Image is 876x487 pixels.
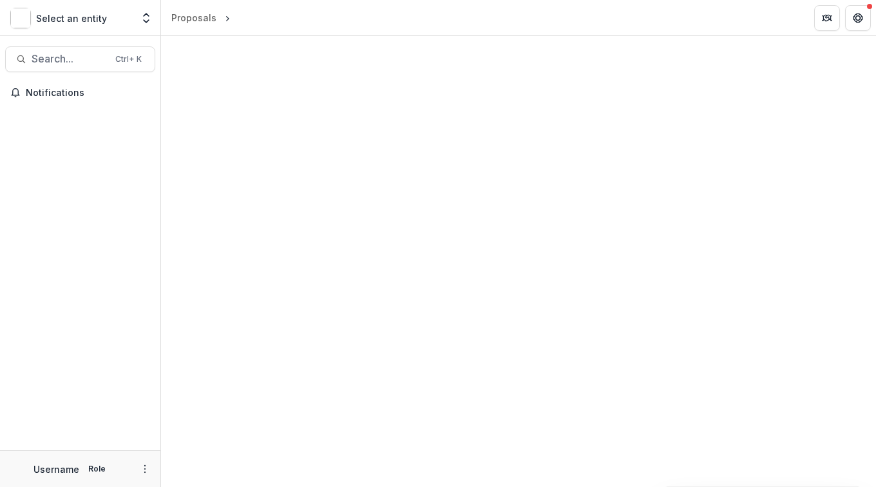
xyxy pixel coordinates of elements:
img: Select an entity [10,8,31,28]
button: Get Help [845,5,871,31]
button: Partners [814,5,840,31]
button: Notifications [5,82,155,103]
span: Notifications [26,88,150,99]
span: Search... [32,53,108,65]
button: More [137,461,153,477]
a: Proposals [166,8,222,27]
div: Ctrl + K [113,52,144,66]
p: Role [84,463,110,475]
nav: breadcrumb [166,8,233,27]
div: Proposals [171,11,216,24]
p: Select an entity [36,12,107,25]
button: Open entity switcher [137,5,155,31]
p: Username [33,463,79,476]
button: Search... [5,46,155,72]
